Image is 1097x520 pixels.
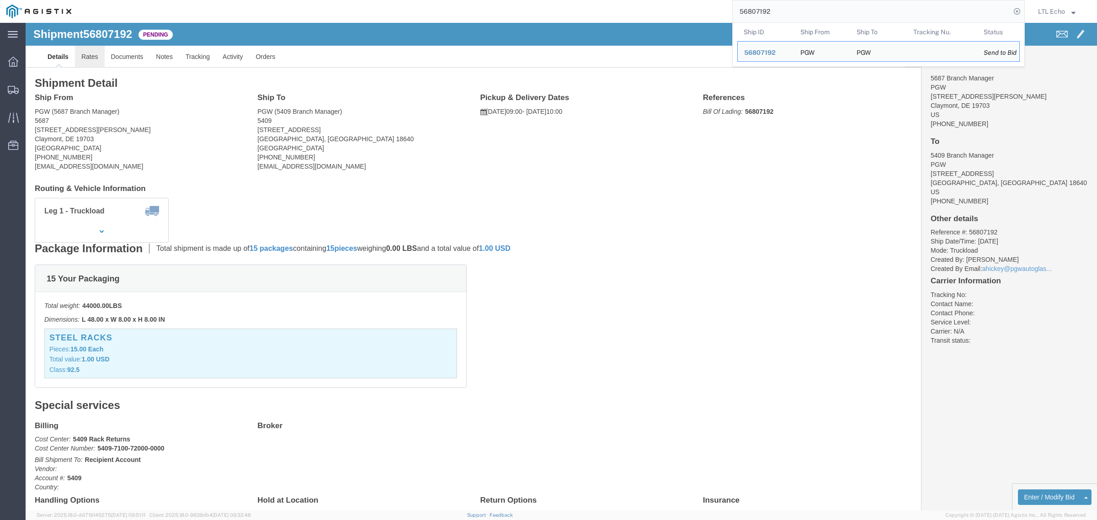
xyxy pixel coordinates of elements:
div: PGW [800,42,815,61]
a: Feedback [490,512,513,518]
input: Search for shipment number, reference number [733,0,1011,22]
span: 56807192 [744,49,776,56]
div: Send to Bid [984,48,1013,58]
iframe: FS Legacy Container [26,23,1097,510]
th: Ship To [850,23,907,41]
a: Support [467,512,490,518]
th: Ship ID [737,23,794,41]
th: Ship From [794,23,851,41]
span: Copyright © [DATE]-[DATE] Agistix Inc., All Rights Reserved [945,511,1086,519]
span: Server: 2025.18.0-dd719145275 [37,512,145,518]
th: Tracking Nu. [907,23,978,41]
span: LTL Echo [1038,6,1065,16]
th: Status [977,23,1020,41]
span: [DATE] 09:51:11 [111,512,145,518]
img: logo [6,5,71,18]
div: PGW [857,42,871,61]
span: [DATE] 09:32:48 [213,512,251,518]
button: LTL Echo [1038,6,1084,17]
span: Client: 2025.18.0-9839db4 [149,512,251,518]
table: Search Results [737,23,1024,66]
div: 56807192 [744,48,788,58]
